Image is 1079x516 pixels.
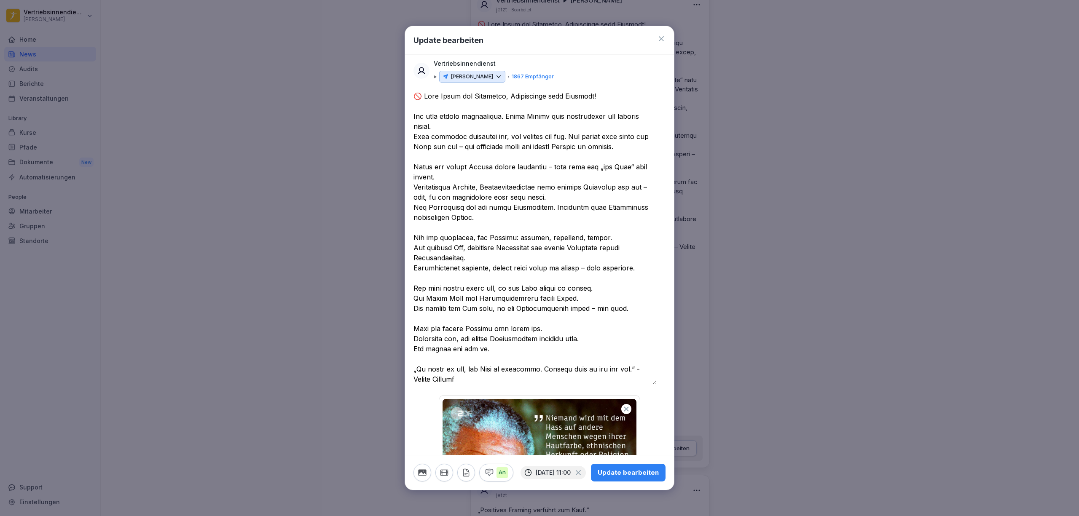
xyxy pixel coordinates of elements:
div: Update bearbeiten [598,468,659,477]
p: An [497,467,508,478]
button: An [479,464,513,481]
h1: Update bearbeiten [413,35,483,46]
button: Update bearbeiten [591,464,666,481]
p: Vertriebsinnendienst [434,59,496,68]
p: [PERSON_NAME] [451,72,493,81]
p: [DATE] 11:00 [536,469,571,476]
p: 1867 Empfänger [512,72,554,81]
